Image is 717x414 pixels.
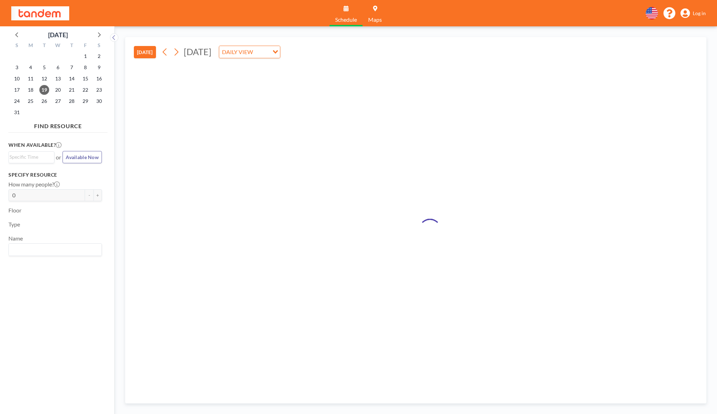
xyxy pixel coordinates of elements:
[8,181,60,188] label: How many people?
[9,153,50,161] input: Search for option
[80,96,90,106] span: Friday, August 29, 2025
[9,152,54,162] div: Search for option
[255,47,268,57] input: Search for option
[80,74,90,84] span: Friday, August 15, 2025
[94,96,104,106] span: Saturday, August 30, 2025
[51,41,65,51] div: W
[63,151,102,163] button: Available Now
[53,74,63,84] span: Wednesday, August 13, 2025
[8,172,102,178] h3: Specify resource
[56,154,61,161] span: or
[26,96,35,106] span: Monday, August 25, 2025
[9,245,98,254] input: Search for option
[39,96,49,106] span: Tuesday, August 26, 2025
[78,41,92,51] div: F
[67,63,77,72] span: Thursday, August 7, 2025
[8,235,23,242] label: Name
[8,207,21,214] label: Floor
[12,74,22,84] span: Sunday, August 10, 2025
[335,17,357,22] span: Schedule
[184,46,211,57] span: [DATE]
[11,6,69,20] img: organization-logo
[93,189,102,201] button: +
[26,63,35,72] span: Monday, August 4, 2025
[65,41,78,51] div: T
[221,47,254,57] span: DAILY VIEW
[85,189,93,201] button: -
[8,120,107,130] h4: FIND RESOURCE
[12,63,22,72] span: Sunday, August 3, 2025
[38,41,51,51] div: T
[39,85,49,95] span: Tuesday, August 19, 2025
[66,154,99,160] span: Available Now
[92,41,106,51] div: S
[94,74,104,84] span: Saturday, August 16, 2025
[26,85,35,95] span: Monday, August 18, 2025
[10,41,24,51] div: S
[9,244,102,256] div: Search for option
[12,107,22,117] span: Sunday, August 31, 2025
[53,85,63,95] span: Wednesday, August 20, 2025
[94,63,104,72] span: Saturday, August 9, 2025
[8,221,20,228] label: Type
[80,63,90,72] span: Friday, August 8, 2025
[48,30,68,40] div: [DATE]
[94,85,104,95] span: Saturday, August 23, 2025
[94,51,104,61] span: Saturday, August 2, 2025
[219,46,280,58] div: Search for option
[12,85,22,95] span: Sunday, August 17, 2025
[67,85,77,95] span: Thursday, August 21, 2025
[53,63,63,72] span: Wednesday, August 6, 2025
[368,17,382,22] span: Maps
[693,10,706,17] span: Log in
[80,85,90,95] span: Friday, August 22, 2025
[680,8,706,18] a: Log in
[67,74,77,84] span: Thursday, August 14, 2025
[67,96,77,106] span: Thursday, August 28, 2025
[26,74,35,84] span: Monday, August 11, 2025
[12,96,22,106] span: Sunday, August 24, 2025
[134,46,156,58] button: [DATE]
[53,96,63,106] span: Wednesday, August 27, 2025
[39,74,49,84] span: Tuesday, August 12, 2025
[80,51,90,61] span: Friday, August 1, 2025
[39,63,49,72] span: Tuesday, August 5, 2025
[24,41,38,51] div: M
